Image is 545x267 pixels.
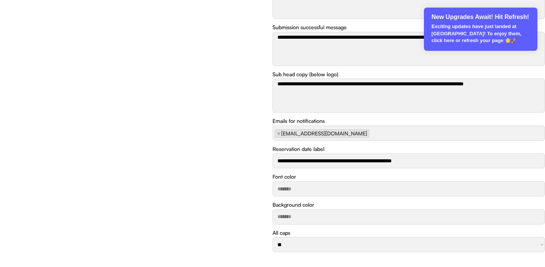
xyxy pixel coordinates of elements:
p: New Upgrades Await! Hit Refresh! [431,13,531,21]
li: Arti@the86.nyc [275,129,369,138]
div: All caps [272,229,290,237]
div: Emails for notifications [272,117,325,125]
div: Font color [272,173,296,181]
div: Sub head copy (below logo) [272,71,338,78]
p: Exciting updates have just landed at [GEOGRAPHIC_DATA]! To enjoy them, click here or refresh your... [431,23,531,44]
span: × [277,131,280,136]
div: Reservation date label [272,145,324,153]
div: Background color [272,201,314,209]
div: Submission successful message [272,24,347,31]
